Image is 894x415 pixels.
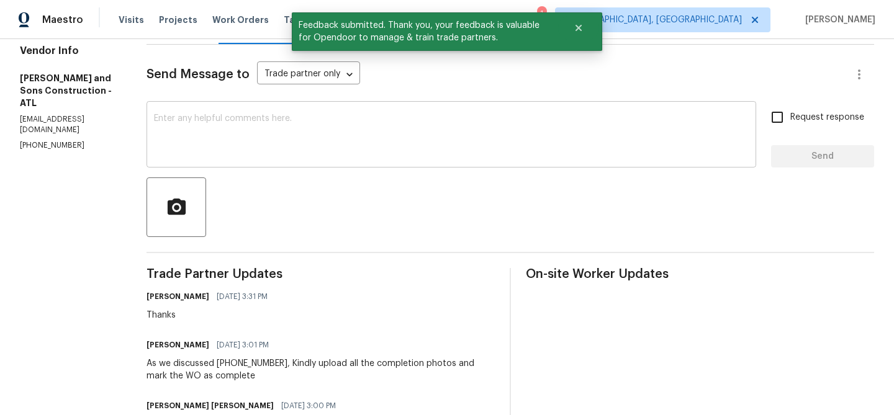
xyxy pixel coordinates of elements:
[147,268,495,280] span: Trade Partner Updates
[147,309,275,321] div: Thanks
[212,14,269,26] span: Work Orders
[147,290,209,303] h6: [PERSON_NAME]
[284,16,310,24] span: Tasks
[147,68,250,81] span: Send Message to
[20,114,117,135] p: [EMAIL_ADDRESS][DOMAIN_NAME]
[20,72,117,109] h5: [PERSON_NAME] and Sons Construction - ATL
[119,14,144,26] span: Visits
[566,14,742,26] span: [GEOGRAPHIC_DATA], [GEOGRAPHIC_DATA]
[20,140,117,151] p: [PHONE_NUMBER]
[257,65,360,85] div: Trade partner only
[147,339,209,351] h6: [PERSON_NAME]
[292,12,558,51] span: Feedback submitted. Thank you, your feedback is valuable for Opendoor to manage & train trade par...
[159,14,197,26] span: Projects
[20,45,117,57] h4: Vendor Info
[147,399,274,412] h6: [PERSON_NAME] [PERSON_NAME]
[147,357,495,382] div: As we discussed [PHONE_NUMBER], Kindly upload all the completion photos and mark the WO as complete
[558,16,599,40] button: Close
[537,7,546,20] div: 1
[281,399,336,412] span: [DATE] 3:00 PM
[217,339,269,351] span: [DATE] 3:01 PM
[800,14,875,26] span: [PERSON_NAME]
[42,14,83,26] span: Maestro
[790,111,864,124] span: Request response
[217,290,268,303] span: [DATE] 3:31 PM
[526,268,874,280] span: On-site Worker Updates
